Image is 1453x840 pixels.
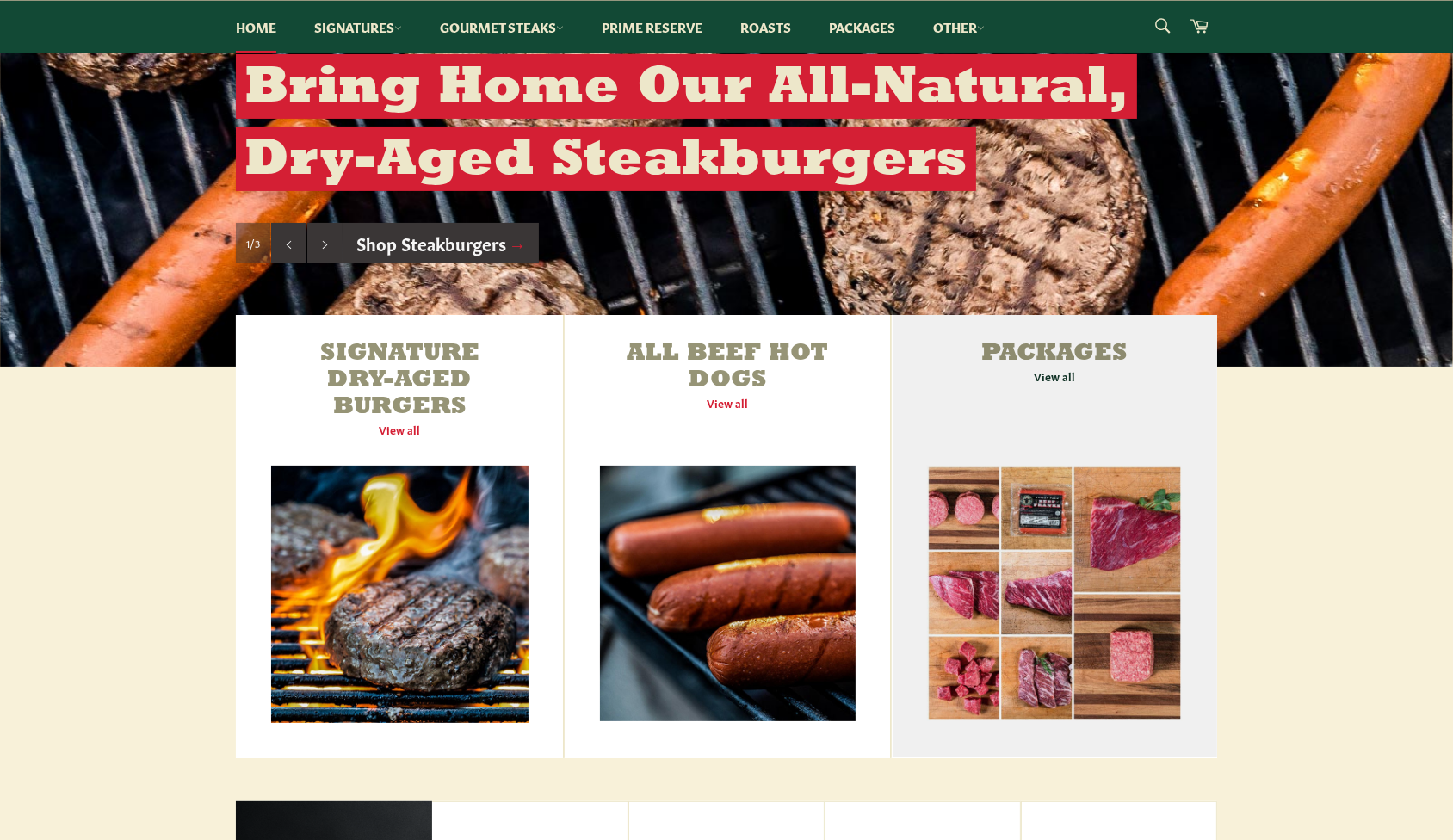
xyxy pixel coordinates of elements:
span: 1/3 [246,236,260,250]
a: Prime Reserve [584,1,720,53]
a: Other [916,1,1002,53]
a: Signatures [297,1,419,53]
h2: Bring Home Our All-Natural, Dry-Aged Steakburgers [236,54,1137,191]
a: All Beef Hot Dogs View all All Beef Hot Dogs [565,315,890,758]
button: Previous slide [271,223,306,264]
a: Gourmet Steaks [423,1,581,53]
a: Packages View all Packages [892,315,1217,758]
a: Home [219,1,294,53]
button: Next slide [307,223,343,264]
a: Shop Steakburgers [343,223,539,264]
div: Slide 1, current [236,223,270,264]
a: Signature Dry-Aged Burgers View all Signature Dry-Aged Burgers [236,315,563,758]
a: Packages [812,1,912,53]
span: → [509,231,526,255]
a: Roasts [723,1,808,53]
